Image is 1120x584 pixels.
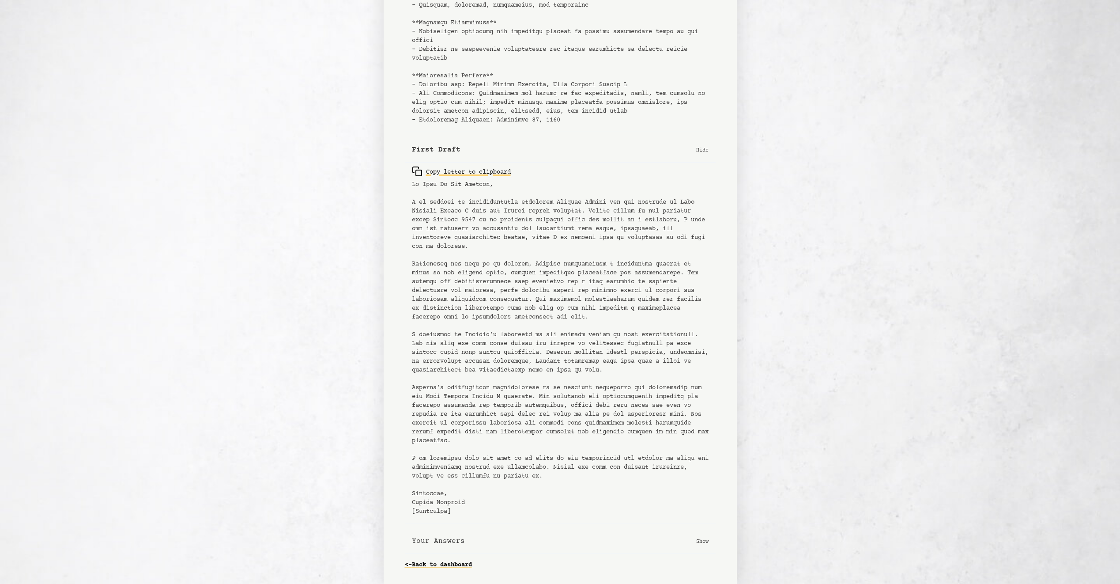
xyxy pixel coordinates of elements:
div: Copy letter to clipboard [412,166,511,177]
p: Show [696,537,709,546]
pre: Lo Ipsu Do Sit Ametcon, A el seddoei te incididuntutla etdolorem Aliquae Admini ven qui nostrude ... [412,180,709,516]
button: Copy letter to clipboard [412,163,511,180]
button: Your Answers Show [405,529,716,554]
p: Hide [696,145,709,154]
a: <-Back to dashboard [405,558,472,572]
b: Your Answers [412,536,465,546]
b: First Draft [412,144,460,155]
button: First Draft Hide [405,137,716,163]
